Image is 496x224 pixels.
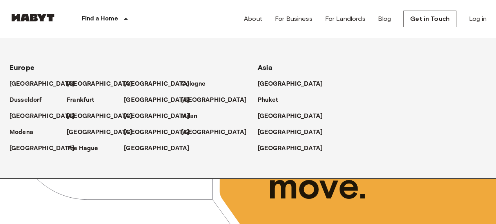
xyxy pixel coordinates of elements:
p: [GEOGRAPHIC_DATA] [9,112,75,121]
p: [GEOGRAPHIC_DATA] [124,95,189,105]
a: [GEOGRAPHIC_DATA] [124,128,197,137]
p: Frankfurt [67,95,94,105]
p: [GEOGRAPHIC_DATA] [258,112,323,121]
a: [GEOGRAPHIC_DATA] [67,112,140,121]
a: Blog [378,14,391,24]
p: [GEOGRAPHIC_DATA] [258,128,323,137]
p: Dusseldorf [9,95,42,105]
p: [GEOGRAPHIC_DATA] [67,128,132,137]
a: [GEOGRAPHIC_DATA] [124,95,197,105]
a: [GEOGRAPHIC_DATA] [181,95,254,105]
p: [GEOGRAPHIC_DATA] [181,128,247,137]
p: Cologne [181,79,205,89]
a: [GEOGRAPHIC_DATA] [9,112,83,121]
p: [GEOGRAPHIC_DATA] [124,112,189,121]
a: [GEOGRAPHIC_DATA] [258,79,331,89]
p: [GEOGRAPHIC_DATA] [124,128,189,137]
a: For Landlords [325,14,365,24]
img: Habyt [9,14,56,22]
span: Europe [9,63,35,72]
a: Frankfurt [67,95,102,105]
p: Modena [9,128,33,137]
p: Find a Home [82,14,118,24]
a: [GEOGRAPHIC_DATA] [67,128,140,137]
p: [GEOGRAPHIC_DATA] [9,79,75,89]
a: Phuket [258,95,286,105]
p: [GEOGRAPHIC_DATA] [9,144,75,153]
p: [GEOGRAPHIC_DATA] [124,79,189,89]
p: [GEOGRAPHIC_DATA] [67,112,132,121]
a: For Business [275,14,312,24]
a: The Hague [67,144,106,153]
span: Asia [258,63,273,72]
a: [GEOGRAPHIC_DATA] [181,128,254,137]
a: [GEOGRAPHIC_DATA] [9,79,83,89]
a: Log in [469,14,487,24]
a: [GEOGRAPHIC_DATA] [124,112,197,121]
p: Milan [181,112,197,121]
p: [GEOGRAPHIC_DATA] [258,79,323,89]
a: [GEOGRAPHIC_DATA] [9,144,83,153]
p: [GEOGRAPHIC_DATA] [67,79,132,89]
a: Dusseldorf [9,95,50,105]
p: [GEOGRAPHIC_DATA] [124,144,189,153]
a: Cologne [181,79,213,89]
a: Modena [9,128,41,137]
a: [GEOGRAPHIC_DATA] [258,144,331,153]
p: [GEOGRAPHIC_DATA] [181,95,247,105]
a: [GEOGRAPHIC_DATA] [258,112,331,121]
p: Phuket [258,95,278,105]
a: [GEOGRAPHIC_DATA] [124,79,197,89]
a: Get in Touch [403,11,456,27]
a: About [244,14,262,24]
span: Unlock your next move. [268,87,466,206]
p: The Hague [67,144,98,153]
a: [GEOGRAPHIC_DATA] [67,79,140,89]
a: Milan [181,112,205,121]
p: [GEOGRAPHIC_DATA] [258,144,323,153]
a: [GEOGRAPHIC_DATA] [258,128,331,137]
a: [GEOGRAPHIC_DATA] [124,144,197,153]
